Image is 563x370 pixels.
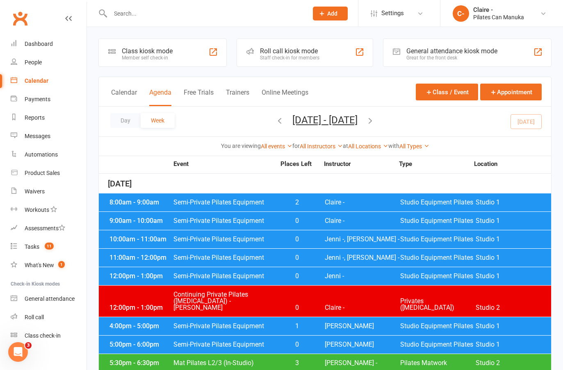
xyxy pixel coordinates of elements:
[122,55,173,61] div: Member self check-in
[11,219,87,238] a: Assessments
[108,8,302,19] input: Search...
[325,218,400,224] span: Claire -
[25,41,53,47] div: Dashboard
[313,7,348,20] button: Add
[276,199,319,206] span: 2
[275,161,318,167] strong: Places Left
[327,10,337,17] span: Add
[325,323,400,329] span: [PERSON_NAME]
[292,114,358,126] button: [DATE] - [DATE]
[325,199,400,206] span: Claire -
[25,188,45,195] div: Waivers
[400,254,476,261] span: Studio Equipment Pilates
[107,323,173,329] div: 4:00pm - 5:00pm
[324,161,399,167] strong: Instructor
[107,218,173,224] div: 9:00am - 10:00am
[25,207,49,213] div: Workouts
[11,290,87,308] a: General attendance kiosk mode
[348,143,388,150] a: All Locations
[107,341,173,348] div: 5:00pm - 6:00pm
[400,273,476,279] span: Studio Equipment Pilates
[474,161,549,167] strong: Location
[25,243,39,250] div: Tasks
[11,53,87,72] a: People
[11,256,87,275] a: What's New1
[276,254,319,261] span: 0
[276,341,319,348] span: 0
[99,174,551,193] div: [DATE]
[416,84,478,100] button: Class / Event
[173,218,276,224] span: Semi-Private Pilates Equipment
[25,151,58,158] div: Automations
[260,55,319,61] div: Staff check-in for members
[388,143,399,149] strong: with
[399,161,474,167] strong: Type
[25,295,75,302] div: General attendance
[221,143,261,149] strong: You are viewing
[226,89,249,106] button: Trainers
[173,254,276,261] span: Semi-Private Pilates Equipment
[343,143,348,149] strong: at
[476,254,551,261] span: Studio 1
[107,273,173,279] div: 12:00pm - 1:00pm
[25,96,50,102] div: Payments
[276,218,319,224] span: 0
[381,4,404,23] span: Settings
[173,199,276,206] span: Semi-Private Pilates Equipment
[173,360,276,366] span: Mat Pilates L2/3 (In-Studio)
[25,332,61,339] div: Class check-in
[173,161,275,167] strong: Event
[325,236,400,243] span: Jenni -, [PERSON_NAME] -
[122,47,173,55] div: Class kiosk mode
[276,273,319,279] span: 0
[406,55,497,61] div: Great for the front desk
[11,109,87,127] a: Reports
[476,360,551,366] span: Studio 2
[473,14,524,21] div: Pilates Can Manuka
[45,243,54,250] span: 11
[261,143,292,150] a: All events
[476,218,551,224] span: Studio 1
[11,72,87,90] a: Calendar
[107,304,173,311] div: 12:00pm - 1:00pm
[107,254,173,261] div: 11:00am - 12:00pm
[173,273,276,279] span: Semi-Private Pilates Equipment
[25,133,50,139] div: Messages
[107,236,173,243] div: 10:00am - 11:00am
[400,236,476,243] span: Studio Equipment Pilates
[173,236,276,243] span: Semi-Private Pilates Equipment
[11,90,87,109] a: Payments
[11,182,87,201] a: Waivers
[25,114,45,121] div: Reports
[476,199,551,206] span: Studio 1
[11,238,87,256] a: Tasks 11
[325,254,400,261] span: Jenni -, [PERSON_NAME] -
[276,304,319,311] span: 0
[276,360,319,366] span: 3
[107,199,173,206] div: 8:00am - 9:00am
[325,341,400,348] span: [PERSON_NAME]
[476,341,551,348] span: Studio 1
[58,261,65,268] span: 1
[480,84,542,100] button: Appointment
[25,314,44,320] div: Roll call
[400,218,476,224] span: Studio Equipment Pilates
[406,47,497,55] div: General attendance kiosk mode
[400,199,476,206] span: Studio Equipment Pilates
[25,77,48,84] div: Calendar
[11,145,87,164] a: Automations
[325,273,400,279] span: Jenni -
[476,323,551,329] span: Studio 1
[25,342,32,349] span: 3
[473,6,524,14] div: Claire -
[25,170,60,176] div: Product Sales
[453,5,469,22] div: C-
[11,327,87,345] a: Class kiosk mode
[11,127,87,145] a: Messages
[325,304,400,311] span: Claire -
[292,143,300,149] strong: for
[173,323,276,329] span: Semi-Private Pilates Equipment
[262,89,308,106] button: Online Meetings
[300,143,343,150] a: All Instructors
[110,113,141,128] button: Day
